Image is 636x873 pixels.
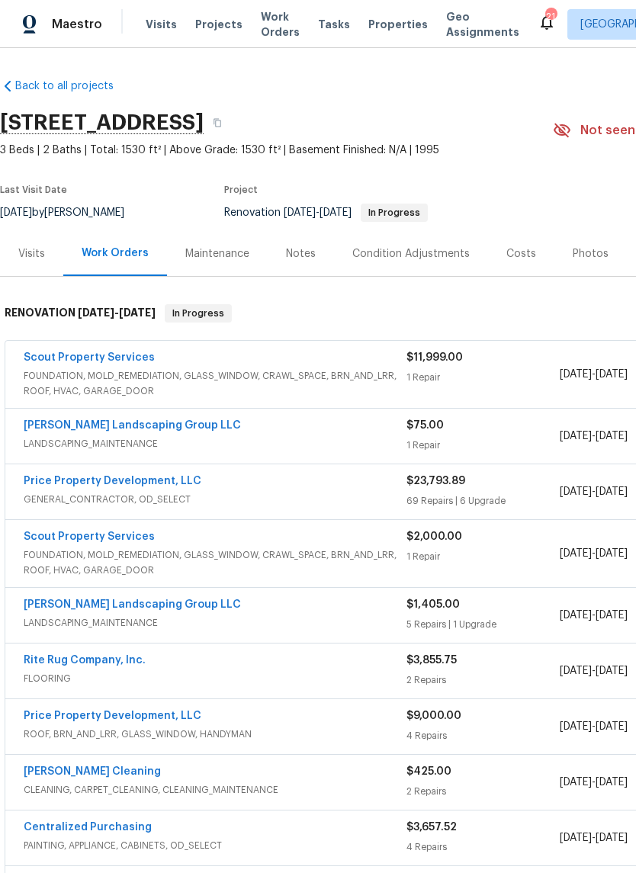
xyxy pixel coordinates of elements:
[406,822,457,833] span: $3,657.52
[24,711,201,721] a: Price Property Development, LLC
[24,420,241,431] a: [PERSON_NAME] Landscaping Group LLC
[368,17,428,32] span: Properties
[24,782,406,798] span: CLEANING, CARPET_CLEANING, CLEANING_MAINTENANCE
[24,531,155,542] a: Scout Property Services
[596,721,628,732] span: [DATE]
[406,476,465,486] span: $23,793.89
[119,307,156,318] span: [DATE]
[284,207,352,218] span: -
[406,784,560,799] div: 2 Repairs
[560,608,628,623] span: -
[224,207,428,218] span: Renovation
[204,109,231,136] button: Copy Address
[560,719,628,734] span: -
[82,246,149,261] div: Work Orders
[560,369,592,380] span: [DATE]
[286,246,316,262] div: Notes
[406,672,560,688] div: 2 Repairs
[560,666,592,676] span: [DATE]
[596,486,628,497] span: [DATE]
[560,663,628,679] span: -
[166,306,230,321] span: In Progress
[406,766,451,777] span: $425.00
[362,208,426,217] span: In Progress
[560,833,592,843] span: [DATE]
[545,9,556,24] div: 21
[596,369,628,380] span: [DATE]
[24,368,406,399] span: FOUNDATION, MOLD_REMEDIATION, GLASS_WINDOW, CRAWL_SPACE, BRN_AND_LRR, ROOF, HVAC, GARAGE_DOOR
[52,17,102,32] span: Maestro
[320,207,352,218] span: [DATE]
[24,547,406,578] span: FOUNDATION, MOLD_REMEDIATION, GLASS_WINDOW, CRAWL_SPACE, BRN_AND_LRR, ROOF, HVAC, GARAGE_DOOR
[573,246,609,262] div: Photos
[146,17,177,32] span: Visits
[24,476,201,486] a: Price Property Development, LLC
[352,246,470,262] div: Condition Adjustments
[560,484,628,499] span: -
[506,246,536,262] div: Costs
[560,777,592,788] span: [DATE]
[5,304,156,323] h6: RENOVATION
[560,428,628,444] span: -
[24,671,406,686] span: FLOORING
[560,721,592,732] span: [DATE]
[406,728,560,743] div: 4 Repairs
[560,775,628,790] span: -
[24,727,406,742] span: ROOF, BRN_AND_LRR, GLASS_WINDOW, HANDYMAN
[596,548,628,559] span: [DATE]
[406,839,560,855] div: 4 Repairs
[261,9,300,40] span: Work Orders
[318,19,350,30] span: Tasks
[596,666,628,676] span: [DATE]
[78,307,114,318] span: [DATE]
[596,833,628,843] span: [DATE]
[596,610,628,621] span: [DATE]
[24,436,406,451] span: LANDSCAPING_MAINTENANCE
[185,246,249,262] div: Maintenance
[560,431,592,441] span: [DATE]
[406,599,460,610] span: $1,405.00
[24,492,406,507] span: GENERAL_CONTRACTOR, OD_SELECT
[24,822,152,833] a: Centralized Purchasing
[560,610,592,621] span: [DATE]
[560,830,628,846] span: -
[24,655,146,666] a: Rite Rug Company, Inc.
[560,546,628,561] span: -
[18,246,45,262] div: Visits
[406,352,463,363] span: $11,999.00
[596,431,628,441] span: [DATE]
[446,9,519,40] span: Geo Assignments
[406,493,560,509] div: 69 Repairs | 6 Upgrade
[560,486,592,497] span: [DATE]
[24,766,161,777] a: [PERSON_NAME] Cleaning
[560,367,628,382] span: -
[24,615,406,631] span: LANDSCAPING_MAINTENANCE
[406,531,462,542] span: $2,000.00
[195,17,243,32] span: Projects
[406,420,444,431] span: $75.00
[24,352,155,363] a: Scout Property Services
[406,617,560,632] div: 5 Repairs | 1 Upgrade
[560,548,592,559] span: [DATE]
[284,207,316,218] span: [DATE]
[596,777,628,788] span: [DATE]
[224,185,258,194] span: Project
[24,599,241,610] a: [PERSON_NAME] Landscaping Group LLC
[406,655,457,666] span: $3,855.75
[24,838,406,853] span: PAINTING, APPLIANCE, CABINETS, OD_SELECT
[406,370,560,385] div: 1 Repair
[406,438,560,453] div: 1 Repair
[406,549,560,564] div: 1 Repair
[406,711,461,721] span: $9,000.00
[78,307,156,318] span: -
